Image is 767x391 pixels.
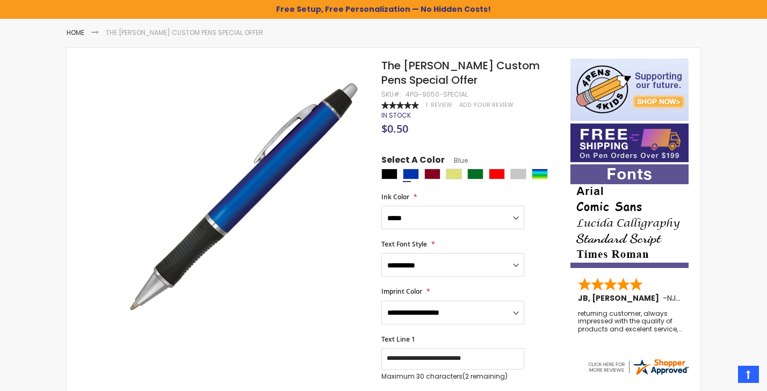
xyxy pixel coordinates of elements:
[431,101,452,109] span: Review
[381,102,419,109] div: 100%
[67,28,84,37] a: Home
[678,362,767,391] iframe: Google Customer Reviews
[381,111,411,120] div: Availability
[663,293,756,303] span: - ,
[381,287,422,296] span: Imprint Color
[381,335,415,344] span: Text Line 1
[489,169,505,179] div: Red
[381,192,409,201] span: Ink Color
[570,59,689,121] img: 4pens 4 kids
[426,101,428,109] span: 1
[381,372,524,381] p: Maximum 30 characters
[381,154,445,169] span: Select A Color
[381,121,408,136] span: $0.50
[587,357,690,376] img: 4pens.com widget logo
[578,310,682,333] div: returning customer, always impressed with the quality of products and excelent service, will retu...
[106,28,263,37] li: The [PERSON_NAME] Custom Pens Special Offer
[403,169,419,179] div: Blue
[424,169,440,179] div: Burgundy
[578,293,663,303] span: JB, [PERSON_NAME]
[381,169,397,179] div: Black
[426,101,454,109] a: 1 Review
[381,58,540,88] span: The [PERSON_NAME] Custom Pens Special Offer
[381,111,411,120] span: In stock
[445,156,468,165] span: Blue
[570,164,689,268] img: font-personalization-examples
[462,372,508,381] span: (2 remaining)
[467,169,483,179] div: Green
[381,90,401,99] strong: SKU
[510,169,526,179] div: Silver
[570,124,689,162] img: Free shipping on orders over $199
[381,240,427,249] span: Text Font Style
[587,370,690,379] a: 4pens.com certificate URL
[406,90,468,99] div: 4PG-9050-SPECIAL
[459,101,513,109] a: Add Your Review
[121,74,367,320] img: barton_side_blue_2_1.jpg
[667,293,681,303] span: NJ
[532,169,548,179] div: Assorted
[446,169,462,179] div: Gold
